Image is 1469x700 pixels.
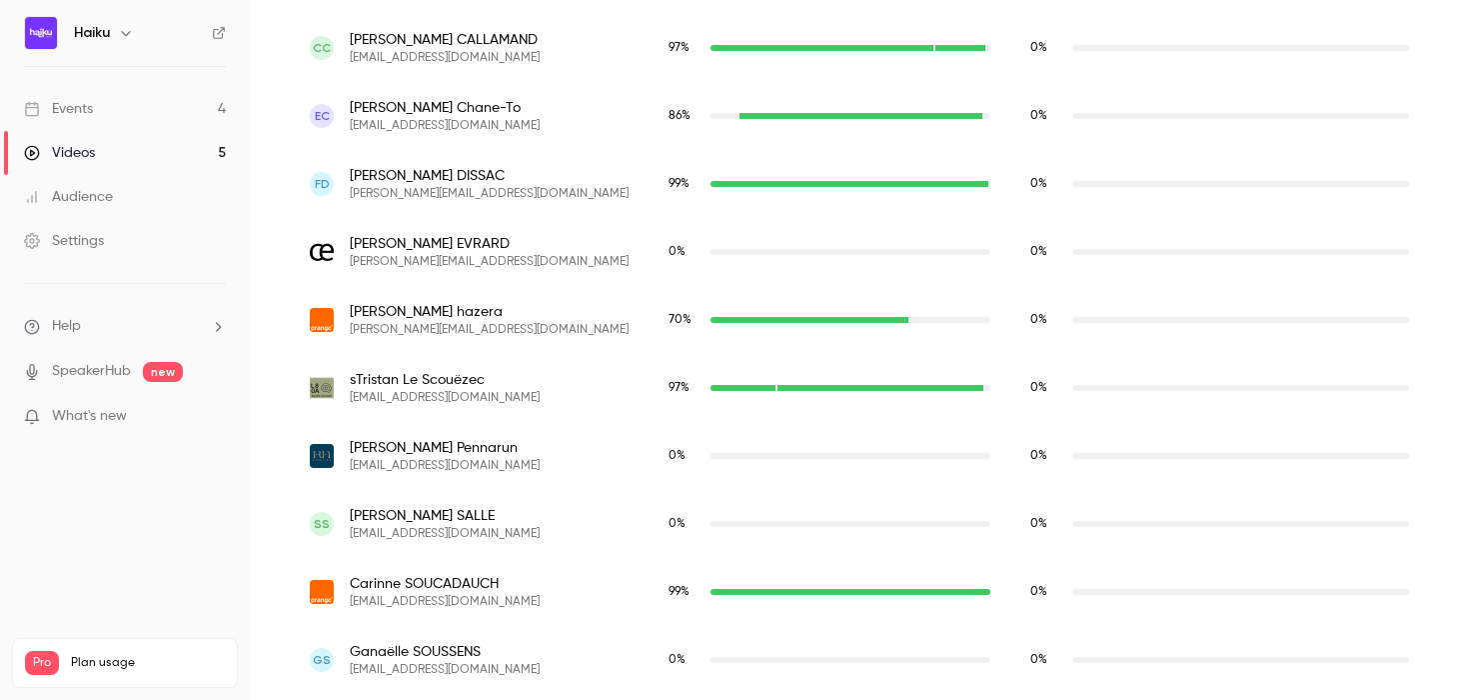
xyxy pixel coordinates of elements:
[1030,314,1047,326] span: 0 %
[1030,246,1047,258] span: 0 %
[313,39,331,57] span: CC
[350,234,629,254] span: [PERSON_NAME] EVRARD
[1030,515,1062,533] span: Replay watch time
[350,50,540,66] span: [EMAIL_ADDRESS][DOMAIN_NAME]
[52,361,131,382] a: SpeakerHub
[25,17,57,49] img: Haiku
[290,14,1429,82] div: ccallamand@vista-avocats.legal
[71,655,225,671] span: Plan usage
[1030,39,1062,57] span: Replay watch time
[1030,42,1047,54] span: 0 %
[669,379,701,397] span: Live watch time
[202,408,226,426] iframe: Noticeable Trigger
[315,107,330,125] span: EC
[24,187,113,207] div: Audience
[310,444,334,468] img: iria-avocat.fr
[1030,651,1062,669] span: Replay watch time
[350,254,629,270] span: [PERSON_NAME][EMAIL_ADDRESS][DOMAIN_NAME]
[290,150,1429,218] div: fanny.dissac@avocat.fr
[350,186,629,202] span: [PERSON_NAME][EMAIL_ADDRESS][DOMAIN_NAME]
[1030,175,1062,193] span: Replay watch time
[669,651,701,669] span: Live watch time
[1030,654,1047,666] span: 0 %
[350,118,540,134] span: [EMAIL_ADDRESS][DOMAIN_NAME]
[669,110,691,122] span: 86 %
[25,651,59,675] span: Pro
[290,490,1429,558] div: support@elixircorporate.com
[1030,450,1047,462] span: 0 %
[350,438,540,458] span: [PERSON_NAME] Pennarun
[669,314,692,326] span: 70 %
[350,662,540,678] span: [EMAIL_ADDRESS][DOMAIN_NAME]
[669,175,701,193] span: Live watch time
[669,243,701,261] span: Live watch time
[350,98,540,118] span: [PERSON_NAME] Chane-To
[1030,178,1047,190] span: 0 %
[310,240,334,264] img: cabinetevrard.com
[669,107,701,125] span: Live watch time
[310,308,334,332] img: wanadoo.fr
[310,376,334,400] img: l80a.fr
[350,458,540,474] span: [EMAIL_ADDRESS][DOMAIN_NAME]
[310,580,334,604] img: orange.fr
[24,316,226,337] li: help-dropdown-opener
[669,42,690,54] span: 97 %
[1030,107,1062,125] span: Replay watch time
[350,30,540,50] span: [PERSON_NAME] CALLAMAND
[669,447,701,465] span: Live watch time
[74,23,110,43] h6: Haiku
[290,558,1429,626] div: maitresoucadauch@orange.fr
[669,515,701,533] span: Live watch time
[290,218,1429,286] div: c.evrard@cabinetevrard.com
[350,166,629,186] span: [PERSON_NAME] DISSAC
[1030,583,1062,601] span: Replay watch time
[669,382,690,394] span: 97 %
[350,302,629,322] span: [PERSON_NAME] hazera
[669,178,690,190] span: 99 %
[290,82,1429,150] div: emiliechaneto.avocat@gmail.com
[350,390,540,406] span: [EMAIL_ADDRESS][DOMAIN_NAME]
[669,246,686,258] span: 0 %
[350,642,540,662] span: Ganaëlle SOUSSENS
[24,99,93,119] div: Events
[290,422,1429,490] div: s.pennarun@iria-avocat.fr
[669,39,701,57] span: Live watch time
[669,450,686,462] span: 0 %
[350,526,540,542] span: [EMAIL_ADDRESS][DOMAIN_NAME]
[313,651,331,669] span: GS
[290,354,1429,422] div: tls@l80a.fr
[1030,243,1062,261] span: Replay watch time
[669,518,686,530] span: 0 %
[350,574,540,594] span: Carinne SOUCADAUCH
[52,406,127,427] span: What's new
[1030,110,1047,122] span: 0 %
[1030,518,1047,530] span: 0 %
[350,594,540,610] span: [EMAIL_ADDRESS][DOMAIN_NAME]
[669,654,686,666] span: 0 %
[24,143,95,163] div: Videos
[315,175,330,193] span: FD
[669,311,701,329] span: Live watch time
[143,362,183,382] span: new
[1030,379,1062,397] span: Replay watch time
[1030,311,1062,329] span: Replay watch time
[669,583,701,601] span: Live watch time
[314,515,330,533] span: SS
[1030,382,1047,394] span: 0 %
[1030,447,1062,465] span: Replay watch time
[290,286,1429,354] div: hubert.hazera@wanadoo.fr
[350,370,540,390] span: sTristan Le Scouëzec
[52,316,81,337] span: Help
[350,322,629,338] span: [PERSON_NAME][EMAIL_ADDRESS][DOMAIN_NAME]
[290,626,1429,694] div: g.soussens@gs-avocat.com
[350,506,540,526] span: [PERSON_NAME] SALLE
[1030,586,1047,598] span: 0 %
[24,231,104,251] div: Settings
[669,586,690,598] span: 99 %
